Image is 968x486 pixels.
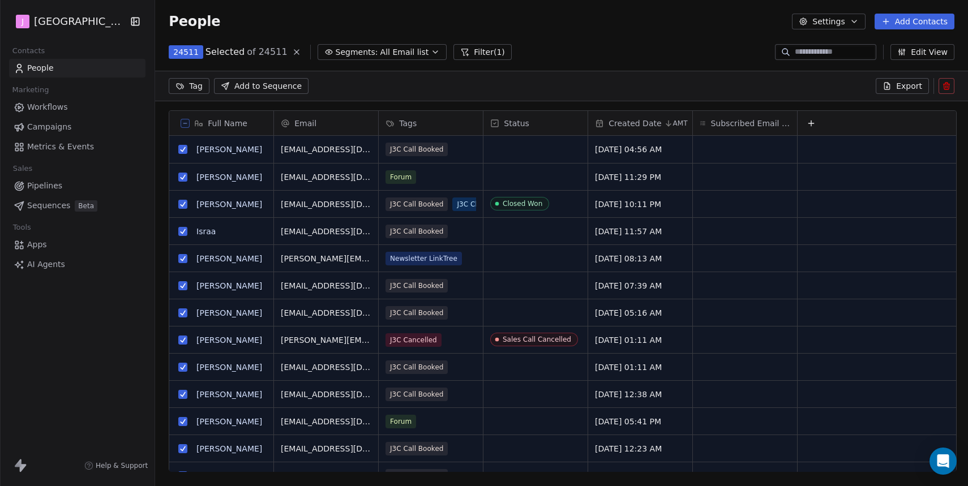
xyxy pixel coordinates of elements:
[169,45,203,59] button: 24511
[595,280,686,291] span: [DATE] 07:39 AM
[483,111,588,135] div: Status
[504,118,529,129] span: Status
[379,111,483,135] div: Tags
[173,46,199,58] span: 24511
[386,415,416,428] span: Forum
[930,448,957,475] div: Open Intercom Messenger
[96,461,148,470] span: Help & Support
[196,200,262,209] a: [PERSON_NAME]
[876,78,929,94] button: Export
[595,144,686,155] span: [DATE] 04:56 AM
[8,160,37,177] span: Sales
[380,46,429,58] span: All Email list
[281,144,371,155] span: [EMAIL_ADDRESS][DOMAIN_NAME]
[399,118,417,129] span: Tags
[281,443,371,454] span: [EMAIL_ADDRESS][DOMAIN_NAME]
[14,12,122,31] button: J[GEOGRAPHIC_DATA]
[27,259,65,270] span: AI Agents
[22,16,24,27] span: J
[294,118,316,129] span: Email
[281,199,371,210] span: [EMAIL_ADDRESS][DOMAIN_NAME]
[205,45,245,59] span: Selected
[196,145,262,154] a: [PERSON_NAME]
[196,417,262,426] a: [PERSON_NAME]
[274,111,378,135] div: Email
[595,171,686,183] span: [DATE] 11:29 PM
[9,255,145,274] a: AI Agents
[896,80,922,92] span: Export
[710,118,790,129] span: Subscribed Email Categories
[595,389,686,400] span: [DATE] 12:38 AM
[336,46,378,58] span: Segments:
[9,59,145,78] a: People
[386,360,448,374] span: J3C Call Booked
[9,196,145,215] a: SequencesBeta
[453,197,495,211] span: J3C Client
[386,333,442,347] span: J3C Cancelled
[247,45,287,59] span: of 24511
[214,78,309,94] button: Add to Sequence
[169,13,220,30] span: People
[196,227,216,236] a: Israa
[196,363,262,372] a: [PERSON_NAME]
[595,334,686,346] span: [DATE] 01:11 AM
[386,225,448,238] span: J3C Call Booked
[9,177,145,195] a: Pipelines
[27,200,70,212] span: Sequences
[169,136,274,472] div: grid
[27,121,71,133] span: Campaigns
[27,62,54,74] span: People
[27,141,94,153] span: Metrics & Events
[875,14,954,29] button: Add Contacts
[386,170,416,184] span: Forum
[196,254,262,263] a: [PERSON_NAME]
[588,111,692,135] div: Created DateAMT
[281,307,371,319] span: [EMAIL_ADDRESS][DOMAIN_NAME]
[281,389,371,400] span: [EMAIL_ADDRESS][DOMAIN_NAME]
[609,118,661,129] span: Created Date
[9,118,145,136] a: Campaigns
[595,470,686,481] span: [DATE] 02:22 PM
[196,390,262,399] a: [PERSON_NAME]
[595,253,686,264] span: [DATE] 08:13 AM
[386,252,462,265] span: Newsletter LinkTree
[9,98,145,117] a: Workflows
[281,334,371,346] span: [PERSON_NAME][EMAIL_ADDRESS][DOMAIN_NAME]
[595,443,686,454] span: [DATE] 12:23 AM
[503,200,542,208] div: Closed Won
[84,461,148,470] a: Help & Support
[386,442,448,455] span: J3C Call Booked
[274,136,957,472] div: grid
[8,219,36,236] span: Tools
[386,469,448,483] span: J3C Call Booked
[281,253,371,264] span: [PERSON_NAME][EMAIL_ADDRESS][DOMAIN_NAME]
[234,80,302,92] span: Add to Sequence
[196,336,262,345] a: [PERSON_NAME]
[169,111,273,135] div: Full Name
[890,44,954,60] button: Edit View
[9,137,145,156] a: Metrics & Events
[27,180,62,192] span: Pipelines
[196,173,262,182] a: [PERSON_NAME]
[386,197,448,211] span: J3C Call Booked
[386,306,448,320] span: J3C Call Booked
[7,42,50,59] span: Contacts
[595,199,686,210] span: [DATE] 10:11 PM
[281,171,371,183] span: [EMAIL_ADDRESS][DOMAIN_NAME]
[503,336,571,343] div: Sales Call Cancelled
[595,226,686,237] span: [DATE] 11:57 AM
[281,280,371,291] span: [EMAIL_ADDRESS][DOMAIN_NAME]
[196,281,262,290] a: [PERSON_NAME]
[792,14,865,29] button: Settings
[281,226,371,237] span: [EMAIL_ADDRESS][DOMAIN_NAME]
[693,111,797,135] div: Subscribed Email Categories
[208,118,247,129] span: Full Name
[595,362,686,373] span: [DATE] 01:11 AM
[386,279,448,293] span: J3C Call Booked
[75,200,97,212] span: Beta
[453,44,512,60] button: Filter(1)
[595,307,686,319] span: [DATE] 05:16 AM
[169,78,209,94] button: Tag
[281,416,371,427] span: [EMAIL_ADDRESS][DOMAIN_NAME]
[27,239,47,251] span: Apps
